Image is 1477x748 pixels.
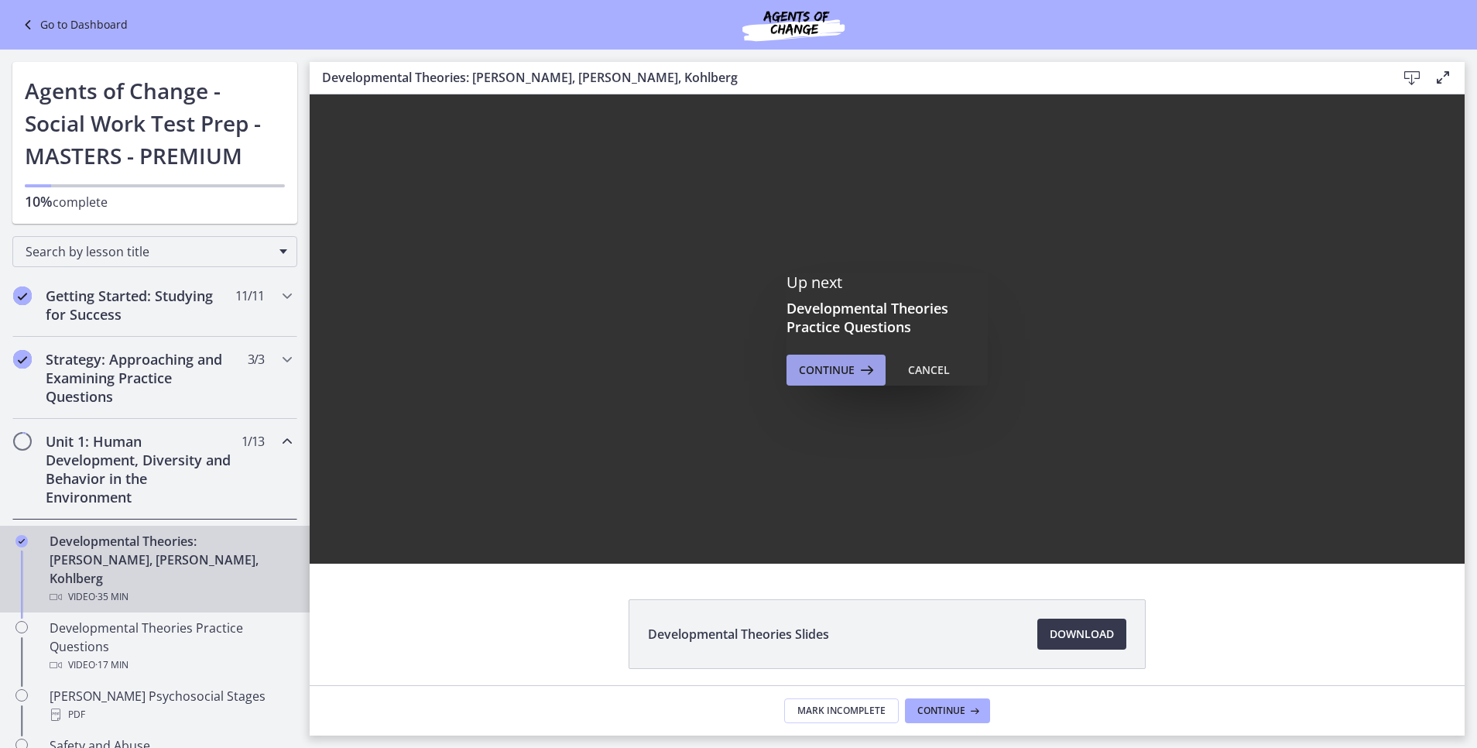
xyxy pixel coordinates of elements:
[50,687,291,724] div: [PERSON_NAME] Psychosocial Stages
[784,698,899,723] button: Mark Incomplete
[95,588,129,606] span: · 35 min
[1050,625,1114,643] span: Download
[50,619,291,674] div: Developmental Theories Practice Questions
[12,236,297,267] div: Search by lesson title
[797,705,886,717] span: Mark Incomplete
[248,350,264,369] span: 3 / 3
[46,287,235,324] h2: Getting Started: Studying for Success
[13,350,32,369] i: Completed
[50,588,291,606] div: Video
[50,532,291,606] div: Developmental Theories: [PERSON_NAME], [PERSON_NAME], Kohlberg
[25,192,285,211] p: complete
[19,15,128,34] a: Go to Dashboard
[786,273,988,293] p: Up next
[908,361,950,379] div: Cancel
[896,355,962,386] button: Cancel
[13,287,32,305] i: Completed
[648,625,829,643] span: Developmental Theories Slides
[917,705,965,717] span: Continue
[905,698,990,723] button: Continue
[50,705,291,724] div: PDF
[786,299,988,336] h3: Developmental Theories Practice Questions
[46,350,235,406] h2: Strategy: Approaching and Examining Practice Questions
[786,355,886,386] button: Continue
[26,243,272,260] span: Search by lesson title
[15,535,28,547] i: Completed
[242,432,264,451] span: 1 / 13
[25,192,53,211] span: 10%
[799,361,855,379] span: Continue
[701,6,886,43] img: Agents of Change Social Work Test Prep
[95,656,129,674] span: · 17 min
[50,656,291,674] div: Video
[1037,619,1126,650] a: Download
[25,74,285,172] h1: Agents of Change - Social Work Test Prep - MASTERS - PREMIUM
[322,68,1372,87] h3: Developmental Theories: [PERSON_NAME], [PERSON_NAME], Kohlberg
[235,287,264,305] span: 11 / 11
[46,432,235,506] h2: Unit 1: Human Development, Diversity and Behavior in the Environment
